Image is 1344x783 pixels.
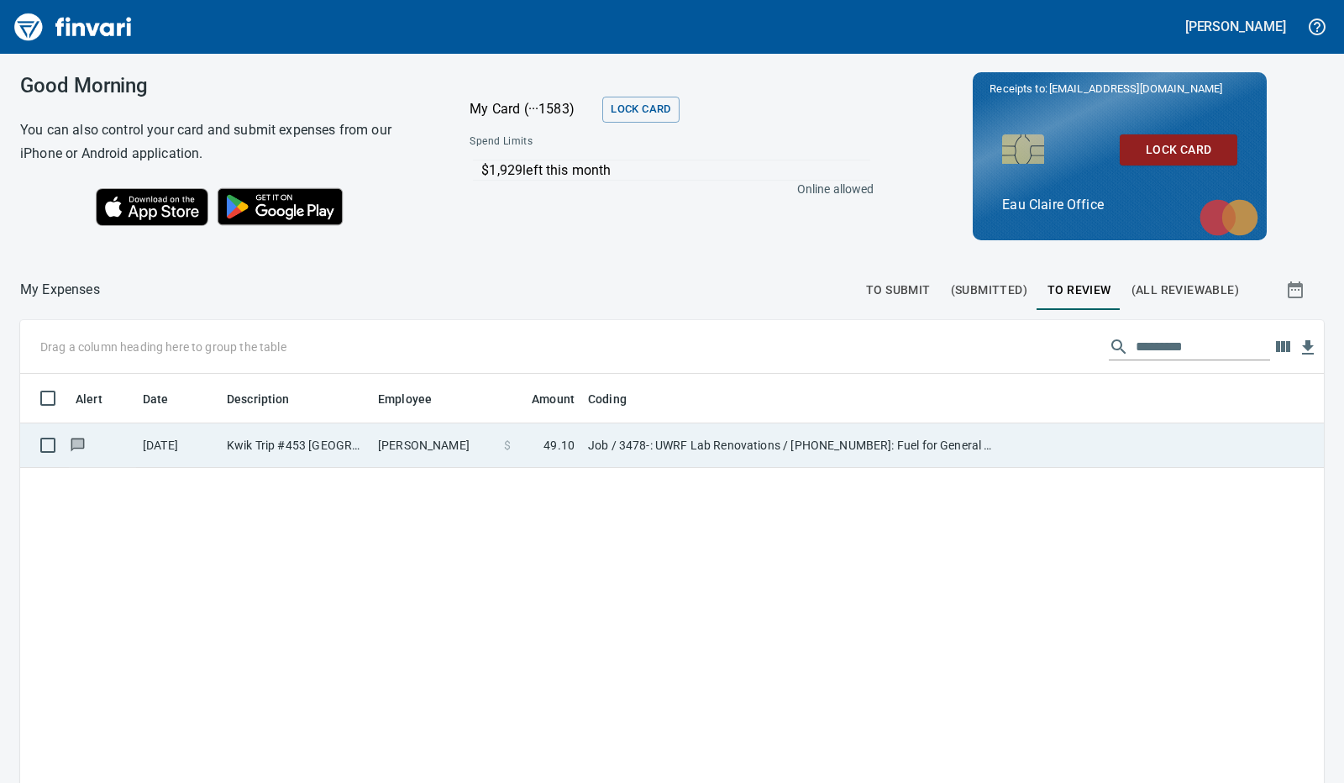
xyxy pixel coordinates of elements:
[481,160,869,181] p: $1,929 left this month
[76,389,102,409] span: Alert
[1270,334,1295,360] button: Choose columns to display
[227,389,290,409] span: Description
[227,389,312,409] span: Description
[220,423,371,468] td: Kwik Trip #453 [GEOGRAPHIC_DATA] [GEOGRAPHIC_DATA]
[1002,195,1237,215] p: Eau Claire Office
[581,423,1001,468] td: Job / 3478-: UWRF Lab Renovations / [PHONE_NUMBER]: Fuel for General Conditions/CM Equipment / 8:...
[543,437,575,454] span: 49.10
[378,389,432,409] span: Employee
[456,181,874,197] p: Online allowed
[1270,270,1324,310] button: Show transactions within a particular date range
[532,389,575,409] span: Amount
[143,389,169,409] span: Date
[378,389,454,409] span: Employee
[866,280,931,301] span: To Submit
[602,97,679,123] button: Lock Card
[1133,139,1224,160] span: Lock Card
[510,389,575,409] span: Amount
[951,280,1027,301] span: (Submitted)
[69,439,87,450] span: Has messages
[20,280,100,300] nav: breadcrumb
[20,118,428,166] h6: You can also control your card and submit expenses from our iPhone or Android application.
[470,134,701,150] span: Spend Limits
[1185,18,1286,35] h5: [PERSON_NAME]
[20,74,428,97] h3: Good Morning
[470,99,596,119] p: My Card (···1583)
[1295,335,1320,360] button: Download Table
[611,100,670,119] span: Lock Card
[40,339,286,355] p: Drag a column heading here to group the table
[143,389,191,409] span: Date
[1131,280,1239,301] span: (All Reviewable)
[504,437,511,454] span: $
[990,81,1250,97] p: Receipts to:
[20,280,100,300] p: My Expenses
[1120,134,1237,166] button: Lock Card
[10,7,136,47] img: Finvari
[1181,13,1290,39] button: [PERSON_NAME]
[136,423,220,468] td: [DATE]
[208,179,353,234] img: Get it on Google Play
[1047,81,1224,97] span: [EMAIL_ADDRESS][DOMAIN_NAME]
[588,389,627,409] span: Coding
[1047,280,1111,301] span: To Review
[96,188,208,226] img: Download on the App Store
[1191,191,1267,244] img: mastercard.svg
[588,389,648,409] span: Coding
[371,423,497,468] td: [PERSON_NAME]
[76,389,124,409] span: Alert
